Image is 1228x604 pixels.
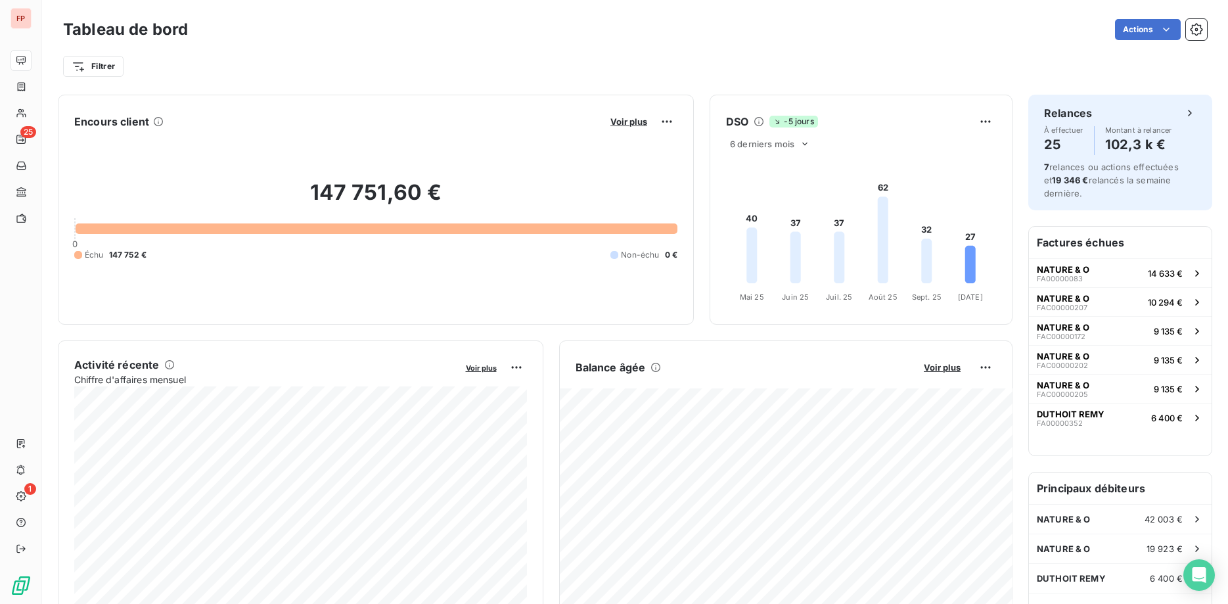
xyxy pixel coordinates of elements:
[74,179,677,219] h2: 147 751,60 €
[1052,175,1088,185] span: 19 346 €
[1037,361,1088,369] span: FAC00000202
[1037,390,1088,398] span: FAC00000205
[769,116,817,128] span: -5 jours
[1037,573,1106,584] span: DUTHOIT REMY
[826,292,852,302] tspan: Juil. 25
[1044,134,1083,155] h4: 25
[576,360,646,375] h6: Balance âgée
[466,363,497,373] span: Voir plus
[1154,326,1183,337] span: 9 135 €
[1037,380,1089,390] span: NATURE & O
[1044,162,1049,172] span: 7
[1029,403,1212,432] button: DUTHOIT REMYFA000003526 400 €
[1154,384,1183,394] span: 9 135 €
[1029,316,1212,345] button: NATURE & OFAC000001729 135 €
[1037,264,1089,275] span: NATURE & O
[1029,227,1212,258] h6: Factures échues
[1105,126,1172,134] span: Montant à relancer
[74,114,149,129] h6: Encours client
[1037,333,1085,340] span: FAC00000172
[869,292,898,302] tspan: Août 25
[1037,419,1083,427] span: FA00000352
[730,139,794,149] span: 6 derniers mois
[621,249,659,261] span: Non-échu
[1029,374,1212,403] button: NATURE & OFAC000002059 135 €
[72,239,78,249] span: 0
[782,292,809,302] tspan: Juin 25
[1145,514,1183,524] span: 42 003 €
[63,56,124,77] button: Filtrer
[1037,304,1087,312] span: FAC00000207
[462,361,501,373] button: Voir plus
[1151,413,1183,423] span: 6 400 €
[606,116,651,128] button: Voir plus
[1037,293,1089,304] span: NATURE & O
[1029,473,1212,504] h6: Principaux débiteurs
[610,116,647,127] span: Voir plus
[1115,19,1181,40] button: Actions
[11,8,32,29] div: FP
[1044,162,1179,198] span: relances ou actions effectuées et relancés la semaine dernière.
[85,249,104,261] span: Échu
[912,292,942,302] tspan: Sept. 25
[1148,297,1183,308] span: 10 294 €
[1154,355,1183,365] span: 9 135 €
[1037,409,1104,419] span: DUTHOIT REMY
[958,292,983,302] tspan: [DATE]
[1037,544,1091,554] span: NATURE & O
[24,483,36,495] span: 1
[726,114,748,129] h6: DSO
[1150,573,1183,584] span: 6 400 €
[1044,105,1092,121] h6: Relances
[1029,258,1212,287] button: NATURE & OFA0000008314 633 €
[20,126,36,138] span: 25
[1029,345,1212,374] button: NATURE & OFAC000002029 135 €
[924,362,961,373] span: Voir plus
[1183,559,1215,591] div: Open Intercom Messenger
[740,292,764,302] tspan: Mai 25
[665,249,677,261] span: 0 €
[1037,275,1083,283] span: FA00000083
[11,575,32,596] img: Logo LeanPay
[1105,134,1172,155] h4: 102,3 k €
[1037,322,1089,333] span: NATURE & O
[63,18,188,41] h3: Tableau de bord
[109,249,147,261] span: 147 752 €
[1037,514,1091,524] span: NATURE & O
[1148,268,1183,279] span: 14 633 €
[1044,126,1083,134] span: À effectuer
[1147,544,1183,554] span: 19 923 €
[74,357,159,373] h6: Activité récente
[1029,287,1212,316] button: NATURE & OFAC0000020710 294 €
[920,361,965,373] button: Voir plus
[74,373,457,386] span: Chiffre d'affaires mensuel
[1037,351,1089,361] span: NATURE & O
